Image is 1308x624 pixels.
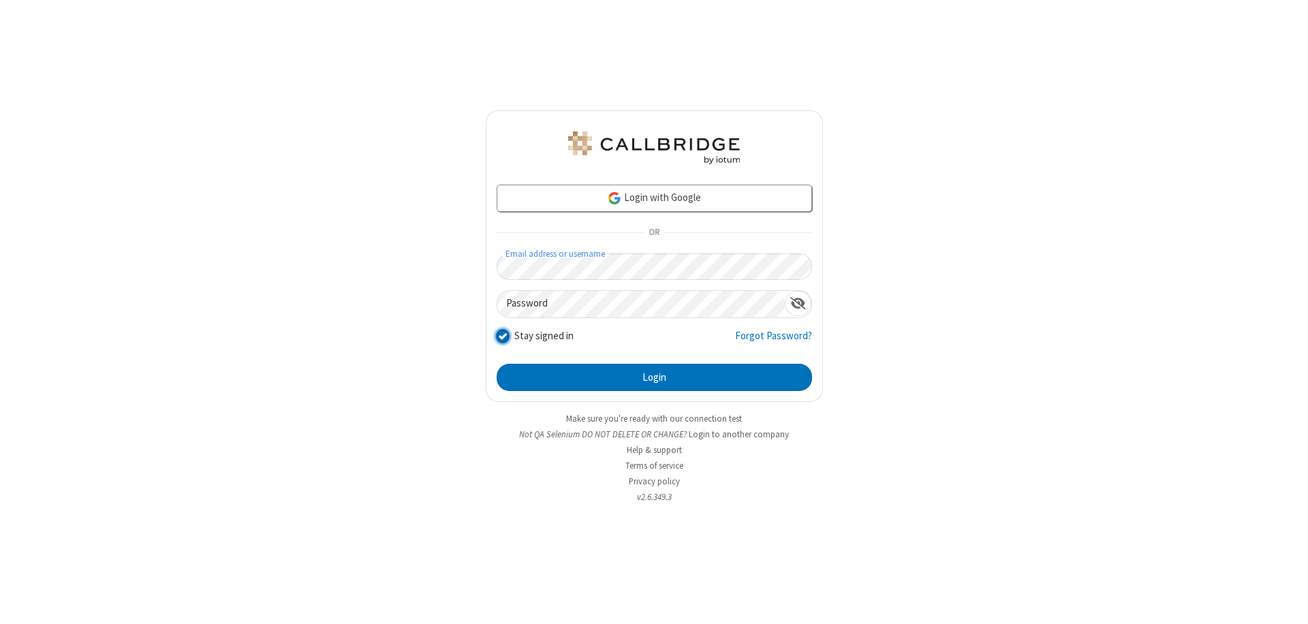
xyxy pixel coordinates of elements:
a: Terms of service [625,460,683,471]
a: Privacy policy [629,475,680,487]
div: Show password [785,291,811,316]
li: v2.6.349.3 [486,490,823,503]
a: Make sure you're ready with our connection test [566,413,742,424]
img: QA Selenium DO NOT DELETE OR CHANGE [565,131,743,164]
button: Login [497,364,812,391]
a: Forgot Password? [735,328,812,354]
img: google-icon.png [607,191,622,206]
span: OR [643,223,665,243]
li: Not QA Selenium DO NOT DELETE OR CHANGE? [486,428,823,441]
label: Stay signed in [514,328,574,344]
button: Login to another company [689,428,789,441]
a: Login with Google [497,185,812,212]
a: Help & support [627,444,682,456]
input: Password [497,291,785,317]
input: Email address or username [497,253,812,280]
